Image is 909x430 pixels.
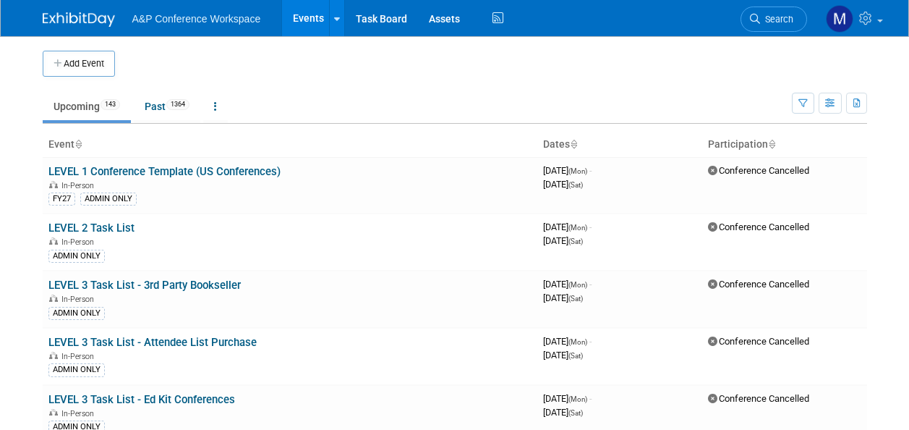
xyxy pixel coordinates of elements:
span: 143 [101,99,120,110]
span: (Sat) [568,237,583,245]
a: LEVEL 1 Conference Template (US Conferences) [48,165,281,178]
span: (Sat) [568,409,583,417]
a: LEVEL 3 Task List - 3rd Party Bookseller [48,279,241,292]
img: In-Person Event [49,409,58,416]
a: LEVEL 3 Task List - Attendee List Purchase [48,336,257,349]
a: LEVEL 2 Task List [48,222,135,235]
span: [DATE] [543,165,592,176]
span: Conference Cancelled [708,336,809,347]
span: - [589,393,592,404]
button: Add Event [43,51,115,77]
span: (Mon) [568,167,587,175]
div: ADMIN ONLY [48,250,105,263]
span: (Mon) [568,395,587,403]
img: In-Person Event [49,352,58,359]
th: Event [43,132,537,157]
div: FY27 [48,193,75,206]
span: (Mon) [568,338,587,346]
a: Upcoming143 [43,93,131,120]
span: (Sat) [568,352,583,360]
span: [DATE] [543,222,592,232]
img: ExhibitDay [43,12,115,27]
span: In-Person [61,352,98,361]
span: In-Person [61,181,98,190]
div: ADMIN ONLY [80,193,137,206]
span: [DATE] [543,279,592,290]
span: A&P Conference Workspace [132,13,261,25]
span: In-Person [61,295,98,304]
span: [DATE] [543,350,583,361]
span: [DATE] [543,235,583,246]
img: In-Person Event [49,237,58,245]
a: Sort by Participation Type [768,138,775,150]
img: In-Person Event [49,181,58,188]
span: - [589,279,592,290]
span: - [589,222,592,232]
th: Dates [537,132,702,157]
a: LEVEL 3 Task List - Ed Kit Conferences [48,393,235,406]
span: In-Person [61,409,98,418]
span: - [589,165,592,176]
span: [DATE] [543,336,592,347]
span: [DATE] [543,179,583,190]
span: In-Person [61,237,98,247]
span: [DATE] [543,407,583,418]
div: ADMIN ONLY [48,307,105,320]
img: Matt Hambridge [826,5,853,33]
span: - [589,336,592,347]
img: In-Person Event [49,295,58,302]
div: ADMIN ONLY [48,363,105,376]
span: (Sat) [568,295,583,303]
span: Conference Cancelled [708,222,809,232]
span: Conference Cancelled [708,393,809,404]
span: [DATE] [543,393,592,404]
th: Participation [702,132,867,157]
span: Conference Cancelled [708,165,809,176]
a: Search [741,7,807,32]
span: Conference Cancelled [708,279,809,290]
a: Sort by Start Date [570,138,577,150]
a: Sort by Event Name [74,138,82,150]
span: [DATE] [543,292,583,303]
span: Search [760,14,793,25]
a: Past1364 [134,93,200,120]
span: (Mon) [568,281,587,289]
span: 1364 [166,99,189,110]
span: (Mon) [568,224,587,232]
span: (Sat) [568,181,583,189]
